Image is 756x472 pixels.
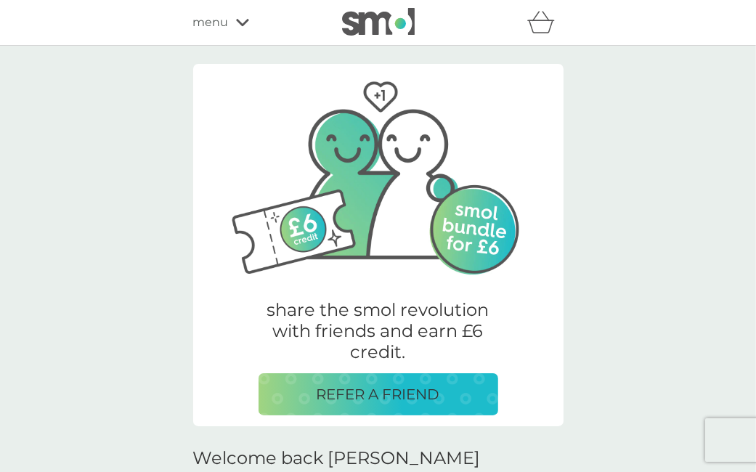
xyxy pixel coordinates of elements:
[317,383,440,406] p: REFER A FRIEND
[215,64,542,282] img: Two friends, one with their arm around the other.
[193,13,229,32] span: menu
[342,8,415,36] img: smol
[259,373,498,415] button: REFER A FRIEND
[193,66,564,426] a: Two friends, one with their arm around the other.share the smol revolution with friends and earn ...
[527,8,564,37] div: basket
[259,300,498,362] p: share the smol revolution with friends and earn £6 credit.
[193,448,481,469] h2: Welcome back [PERSON_NAME]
